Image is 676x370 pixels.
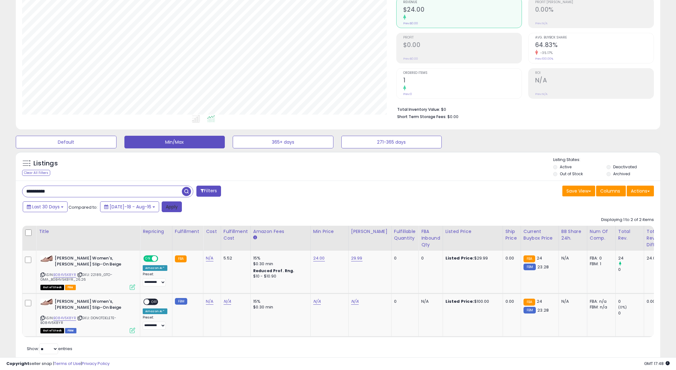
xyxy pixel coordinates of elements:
[403,6,522,15] h2: $24.00
[403,77,522,85] h2: 1
[341,136,442,148] button: 271-365 days
[562,186,595,196] button: Save View
[421,299,438,304] div: N/A
[535,1,654,4] span: Profit [PERSON_NAME]
[224,255,246,261] div: 5.52
[224,228,248,242] div: Fulfillment Cost
[394,228,416,242] div: Fulfillable Quantity
[403,71,522,75] span: Ordered Items
[22,170,50,176] div: Clear All Filters
[446,298,474,304] b: Listed Price:
[69,204,98,210] span: Compared to:
[446,299,498,304] div: $100.00
[39,228,137,235] div: Title
[523,299,535,306] small: FBA
[523,228,556,242] div: Current Buybox Price
[403,21,418,25] small: Prev: $0.00
[233,136,333,148] button: 365+ days
[143,272,167,286] div: Preset:
[40,272,112,282] span: | SKU: 22189_GTO-GMA_B084V5K8YR_26.26
[535,21,547,25] small: Prev: N/A
[253,274,306,279] div: $10 - $10.90
[313,228,346,235] div: Min Price
[647,228,661,248] div: Total Rev. Diff.
[100,201,159,212] button: [DATE]-18 - Aug-16
[40,315,116,325] span: | SKU: DONOTDELETE-B084V5K8YR
[537,307,549,313] span: 23.28
[394,255,414,261] div: 0
[403,92,412,96] small: Prev: 0
[144,256,152,261] span: ON
[618,228,641,242] div: Total Rev.
[65,328,76,333] span: FBM
[55,299,131,312] b: [PERSON_NAME] Women's, [PERSON_NAME] Slip-On Beige
[403,36,522,39] span: Profit
[647,299,658,304] div: 0.00
[523,307,536,313] small: FBM
[253,228,308,235] div: Amazon Fees
[560,164,571,170] label: Active
[124,136,225,148] button: Min/Max
[53,315,76,321] a: B084V5K8YR
[175,255,187,262] small: FBA
[561,299,582,304] div: N/A
[644,361,670,367] span: 2025-09-16 17:48 GMT
[535,36,654,39] span: Avg. Buybox Share
[537,298,542,304] span: 24
[446,255,474,261] b: Listed Price:
[397,107,440,112] b: Total Inventory Value:
[40,299,135,332] div: ASIN:
[149,299,159,305] span: OFF
[523,264,536,270] small: FBM
[351,228,389,235] div: [PERSON_NAME]
[206,255,213,261] a: N/A
[618,305,627,310] small: (0%)
[600,188,620,194] span: Columns
[538,51,553,55] small: -35.17%
[561,255,582,261] div: N/A
[447,114,458,120] span: $0.00
[560,171,583,176] label: Out of Stock
[535,41,654,50] h2: 64.83%
[82,361,110,367] a: Privacy Policy
[253,268,295,273] b: Reduced Prof. Rng.
[55,255,131,269] b: [PERSON_NAME] Women's, [PERSON_NAME] Slip-On Beige
[421,255,438,261] div: 0
[397,114,446,119] b: Short Term Storage Fees:
[33,159,58,168] h5: Listings
[162,201,182,212] button: Apply
[27,346,72,352] span: Show: entries
[143,315,167,330] div: Preset:
[23,201,68,212] button: Last 30 Days
[523,255,535,262] small: FBA
[175,228,200,235] div: Fulfillment
[65,285,76,290] span: FBA
[253,255,306,261] div: 15%
[143,308,167,314] div: Amazon AI *
[253,235,257,241] small: Amazon Fees.
[40,255,135,289] div: ASIN:
[143,228,170,235] div: Repricing
[394,299,414,304] div: 0
[40,285,64,290] span: All listings that are currently out of stock and unavailable for purchase on Amazon
[253,304,306,310] div: $0.30 min
[6,361,29,367] strong: Copyright
[40,255,53,262] img: 31YwshSBxAL._SL40_.jpg
[561,228,584,242] div: BB Share 24h.
[196,186,221,197] button: Filters
[506,299,516,304] div: 0.00
[537,255,542,261] span: 24
[157,256,167,261] span: OFF
[618,299,644,304] div: 0
[143,265,167,271] div: Amazon AI *
[618,267,644,272] div: 0
[647,255,658,261] div: 24.00
[206,228,218,235] div: Cost
[590,299,611,304] div: FBA: n/a
[54,361,81,367] a: Terms of Use
[535,57,553,61] small: Prev: 100.00%
[253,299,306,304] div: 15%
[596,186,626,196] button: Columns
[627,186,654,196] button: Actions
[313,298,321,305] a: N/A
